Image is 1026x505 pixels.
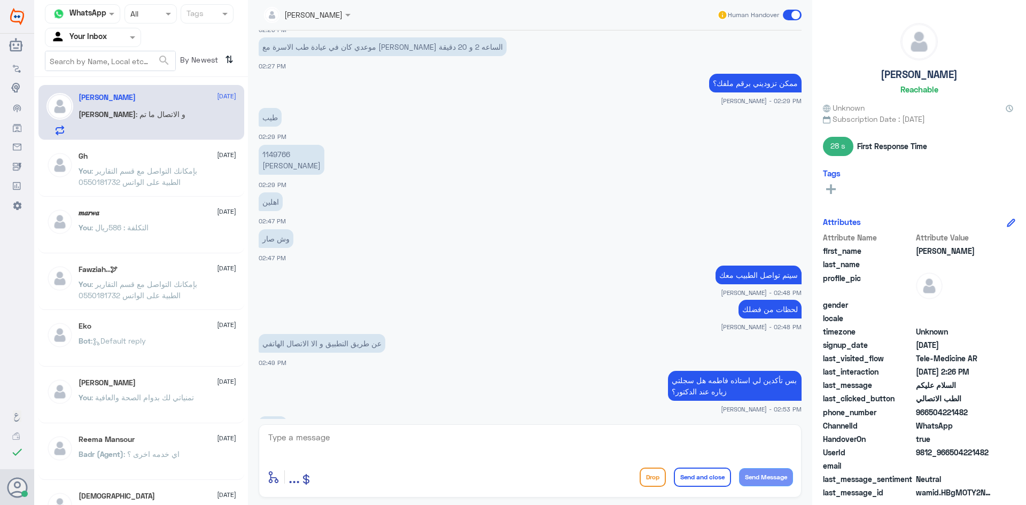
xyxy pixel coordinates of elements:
h5: Reema Mansour [79,435,135,444]
h6: Reachable [900,84,938,94]
p: 5/10/2025, 2:29 PM [259,108,282,127]
span: : بإمكانك التواصل مع قسم التقارير الطبية على الواتس 0550181732 [79,166,197,187]
span: 02:26 PM [259,26,286,33]
span: [PERSON_NAME] - 02:53 PM [721,405,802,414]
p: 5/10/2025, 2:53 PM [668,371,802,401]
span: locale [823,313,914,324]
h5: Fawziah..🕊 [79,265,118,274]
span: 2 [916,420,993,431]
span: signup_date [823,339,914,351]
span: 02:29 PM [259,181,286,188]
p: 5/10/2025, 2:48 PM [716,266,802,284]
img: yourInbox.svg [51,29,67,45]
span: [DATE] [217,91,236,101]
span: You [79,223,91,232]
button: Avatar [7,477,27,498]
span: 02:29 PM [259,133,286,140]
h6: Attributes [823,217,861,227]
i: check [11,446,24,459]
span: Unknown [823,102,865,113]
p: 5/10/2025, 2:48 PM [739,300,802,318]
p: 5/10/2025, 2:29 PM [709,74,802,92]
img: defaultAdmin.png [46,152,73,178]
p: 5/10/2025, 2:54 PM [259,416,287,435]
span: UserId [823,447,914,458]
span: [PERSON_NAME] - 02:48 PM [721,288,802,297]
span: last_visited_flow [823,353,914,364]
span: فاطمة [916,245,993,257]
p: 5/10/2025, 2:49 PM [259,334,385,353]
h5: سبحان الله [79,492,155,501]
p: 5/10/2025, 2:47 PM [259,192,283,211]
img: defaultAdmin.png [46,435,73,462]
span: 0 [916,473,993,485]
span: Attribute Value [916,232,993,243]
span: 02:47 PM [259,254,286,261]
button: search [158,52,170,69]
span: gender [823,299,914,310]
span: [DATE] [217,490,236,500]
span: : تمنياتي لك بدوام الصحة والعافية [91,393,194,402]
button: Send Message [739,468,793,486]
img: defaultAdmin.png [46,378,73,405]
span: timezone [823,326,914,337]
p: 5/10/2025, 2:47 PM [259,229,293,248]
span: HandoverOn [823,433,914,445]
span: : اي خدمه اخرى ؟ [123,449,180,459]
span: السلام عليكم [916,379,993,391]
span: Human Handover [728,10,779,20]
h5: فاطمة [79,93,136,102]
img: Widebot Logo [10,8,24,25]
img: defaultAdmin.png [46,265,73,292]
span: last_interaction [823,366,914,377]
img: defaultAdmin.png [46,93,73,120]
span: You [79,279,91,289]
h5: Mohammed ALRASHED [79,378,136,387]
span: [DATE] [217,263,236,273]
button: Drop [640,468,666,487]
span: : و الاتصال ما تم [136,110,185,119]
span: last_message_sentiment [823,473,914,485]
input: Search by Name, Local etc… [45,51,175,71]
span: [PERSON_NAME] - 02:29 PM [721,96,802,105]
span: Bot [79,336,91,345]
span: الطب الاتصالي [916,393,993,404]
span: null [916,460,993,471]
span: 02:27 PM [259,63,286,69]
span: You [79,166,91,175]
span: last_clicked_button [823,393,914,404]
h5: Gh [79,152,88,161]
span: Unknown [916,326,993,337]
p: 5/10/2025, 2:27 PM [259,37,507,56]
span: 02:47 PM [259,217,286,224]
span: ChannelId [823,420,914,431]
span: true [916,433,993,445]
h6: Tags [823,168,841,178]
span: null [916,299,993,310]
span: [DATE] [217,207,236,216]
span: Subscription Date : [DATE] [823,113,1015,125]
img: whatsapp.png [51,6,67,22]
p: 5/10/2025, 2:29 PM [259,145,324,175]
span: : التكلفة : 586ريال [91,223,149,232]
span: First Response Time [857,141,927,152]
span: : Default reply [91,336,146,345]
span: [DATE] [217,433,236,443]
span: wamid.HBgMOTY2NTA0MjIxNDgyFQIAEhggQUNCMzVBNDVGRDM0RjIxMjE1MEVFMTlDNUZGRERBMkUA [916,487,993,498]
span: email [823,460,914,471]
i: ⇅ [225,51,234,68]
span: Tele-Medicine AR [916,353,993,364]
img: defaultAdmin.png [901,24,937,60]
span: phone_number [823,407,914,418]
span: first_name [823,245,914,257]
div: Tags [185,7,204,21]
span: 02:49 PM [259,359,286,366]
h5: Eko [79,322,91,331]
h5: 𝒎𝒂𝒓𝒘𝒂 [79,208,99,217]
span: Badr (Agent) [79,449,123,459]
span: [PERSON_NAME] - 02:48 PM [721,322,802,331]
span: You [79,393,91,402]
span: By Newest [176,51,221,72]
span: 2025-10-05T11:25:48.563Z [916,339,993,351]
span: 9812_966504221482 [916,447,993,458]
